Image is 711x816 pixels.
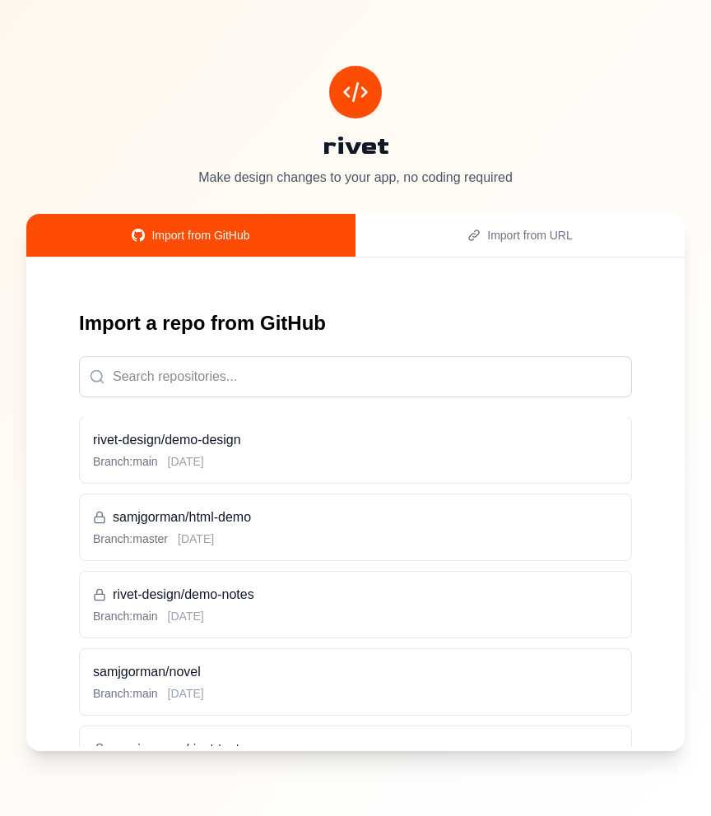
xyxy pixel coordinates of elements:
[26,168,685,188] p: Make design changes to your app, no coding required
[93,430,618,450] h3: rivet-design/demo-design
[79,310,632,336] h2: Import a repo from GitHub
[93,585,618,605] h3: rivet-design/demo-notes
[168,685,204,702] span: [DATE]
[79,356,632,397] input: Search repositories...
[26,132,685,161] h1: rivet
[46,227,336,243] div: Import from GitHub
[178,531,214,547] span: [DATE]
[93,531,168,547] span: Branch: master
[93,739,618,759] h3: samjgorman/rivet-test
[375,227,665,243] div: Import from URL
[93,685,158,702] span: Branch: main
[93,608,158,624] span: Branch: main
[168,608,204,624] span: [DATE]
[93,508,618,527] h3: samjgorman/html-demo
[93,662,618,682] h3: samjgorman/novel
[168,453,204,470] span: [DATE]
[93,453,158,470] span: Branch: main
